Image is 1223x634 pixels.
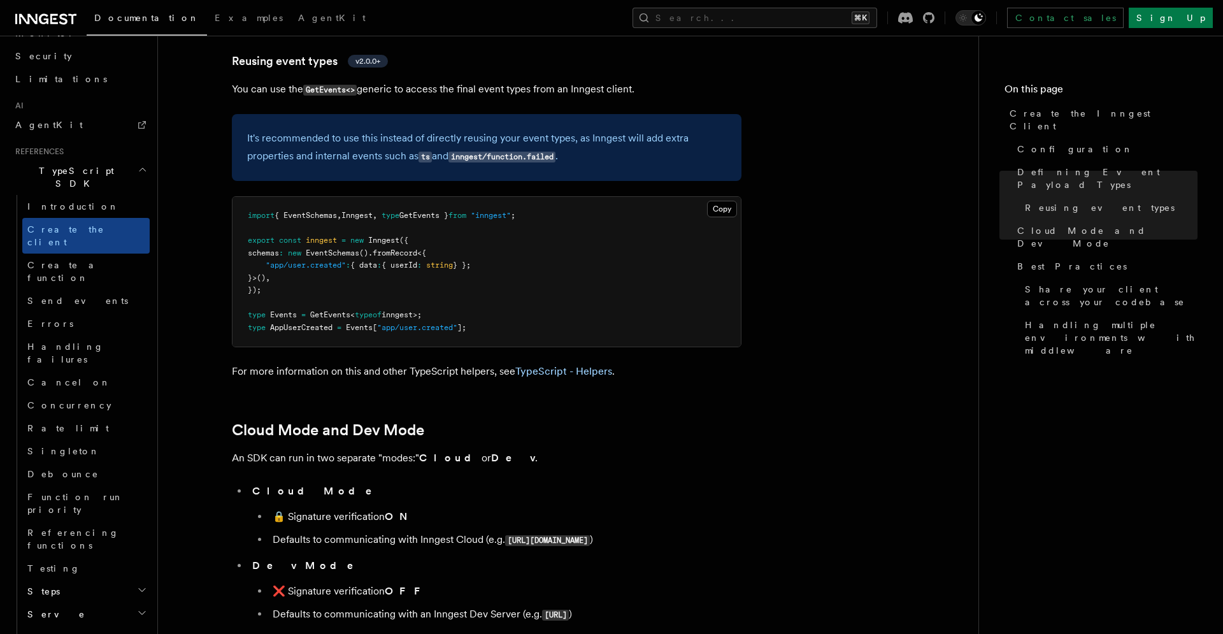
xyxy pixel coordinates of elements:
[382,310,422,319] span: inngest>;
[852,11,869,24] kbd: ⌘K
[418,152,432,162] code: ts
[27,446,100,456] span: Singleton
[27,563,80,573] span: Testing
[1012,219,1198,255] a: Cloud Mode and Dev Mode
[1012,255,1198,278] a: Best Practices
[955,10,986,25] button: Toggle dark mode
[457,323,466,332] span: ];
[22,608,85,621] span: Serve
[633,8,877,28] button: Search...⌘K
[491,452,535,464] strong: Dev
[385,510,414,522] strong: ON
[10,164,138,190] span: TypeScript SDK
[22,371,150,394] a: Cancel on
[1012,138,1198,161] a: Configuration
[288,249,301,257] span: new
[1005,82,1198,102] h4: On this page
[27,319,73,329] span: Errors
[355,56,380,66] span: v2.0.0+
[27,528,119,551] span: Referencing functions
[341,236,346,245] span: =
[22,289,150,312] a: Send events
[298,13,366,23] span: AgentKit
[385,585,429,597] strong: OFF
[22,417,150,440] a: Rate limit
[1017,224,1198,250] span: Cloud Mode and Dev Mode
[232,80,741,99] p: You can use the generic to access the final event types from an Inngest client.
[248,285,261,294] span: });
[337,323,341,332] span: =
[270,323,333,332] span: AppUserCreated
[22,521,150,557] a: Referencing functions
[1020,313,1198,362] a: Handling multiple environments with middleware
[248,310,266,319] span: type
[22,440,150,463] a: Singleton
[303,85,357,96] code: GetEvents<>
[248,211,275,220] span: import
[306,249,359,257] span: EventSchemas
[270,310,297,319] span: Events
[27,342,104,364] span: Handling failures
[1020,278,1198,313] a: Share your client across your codebase
[453,261,471,270] span: } };
[1129,8,1213,28] a: Sign Up
[373,323,377,332] span: [
[207,4,290,34] a: Examples
[269,582,741,600] li: ❌ Signature verification
[27,260,103,283] span: Create a function
[355,310,382,319] span: typeof
[22,312,150,335] a: Errors
[505,535,590,546] code: [URL][DOMAIN_NAME]
[373,211,377,220] span: ,
[27,423,109,433] span: Rate limit
[279,249,283,257] span: :
[22,557,150,580] a: Testing
[248,323,266,332] span: type
[269,508,741,526] li: 🔒 Signature verification
[346,323,373,332] span: Events
[399,236,408,245] span: ({
[1005,102,1198,138] a: Create the Inngest Client
[27,377,111,387] span: Cancel on
[419,452,482,464] strong: Cloud
[27,296,128,306] span: Send events
[1020,196,1198,219] a: Reusing event types
[232,52,388,70] a: Reusing event typesv2.0.0+
[266,273,270,282] span: ,
[346,261,350,270] span: :
[22,463,150,486] a: Debounce
[1017,143,1133,155] span: Configuration
[448,152,555,162] code: inngest/function.failed
[368,249,417,257] span: .fromRecord
[382,211,399,220] span: type
[27,201,119,212] span: Introduction
[382,261,417,270] span: { userId
[399,211,448,220] span: GetEvents }
[22,585,60,598] span: Steps
[707,201,737,217] button: Copy
[359,249,368,257] span: ()
[232,449,741,467] p: An SDK can run in two separate "modes:" or .
[22,394,150,417] a: Concurrency
[22,254,150,289] a: Create a function
[417,261,422,270] span: :
[471,211,511,220] span: "inngest"
[1012,161,1198,196] a: Defining Event Payload Types
[10,101,24,111] span: AI
[252,485,390,497] strong: Cloud Mode
[27,400,111,410] span: Concurrency
[1017,260,1127,273] span: Best Practices
[1010,107,1198,133] span: Create the Inngest Client
[368,236,399,245] span: Inngest
[269,531,741,549] li: Defaults to communicating with Inngest Cloud (e.g. )
[310,310,350,319] span: GetEvents
[1025,201,1175,214] span: Reusing event types
[22,486,150,521] a: Function run priority
[417,249,426,257] span: <{
[27,492,124,515] span: Function run priority
[377,261,382,270] span: :
[15,74,107,84] span: Limitations
[1007,8,1124,28] a: Contact sales
[22,218,150,254] a: Create the client
[1017,166,1198,191] span: Defining Event Payload Types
